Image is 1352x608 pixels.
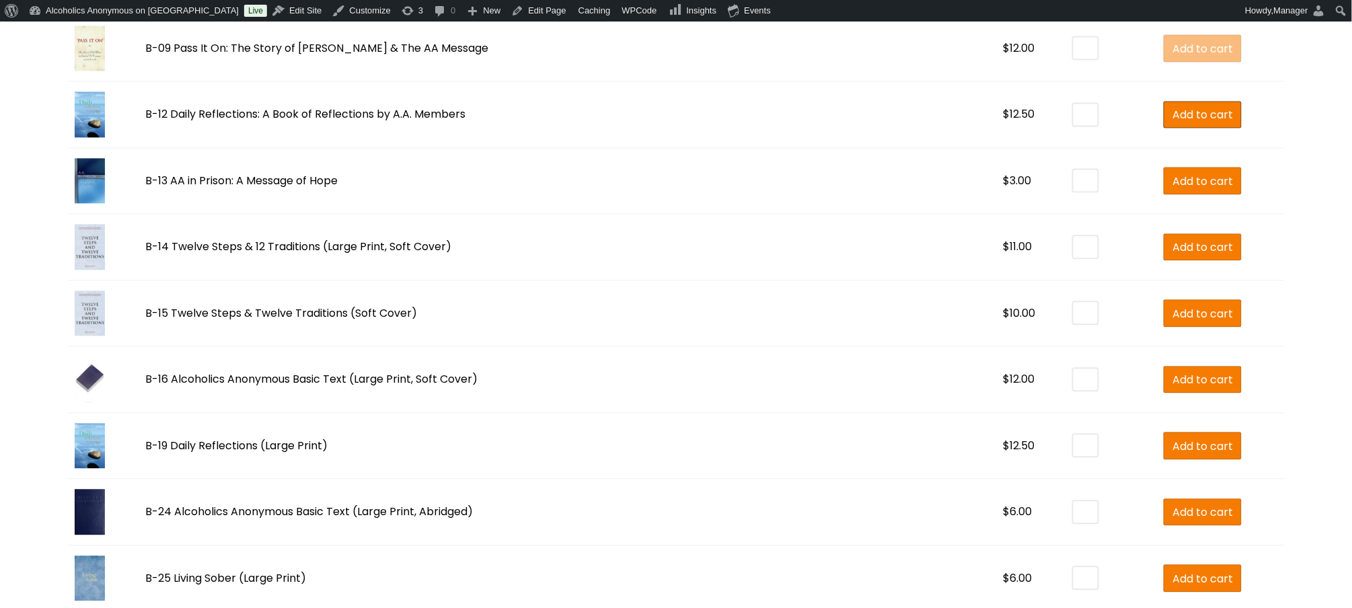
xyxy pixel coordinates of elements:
img: B-16 Alcoholics Anonymous Basic Text (Large Print, Soft Cover) [75,356,105,402]
span: 11.00 [1010,239,1032,254]
img: B-14 Twelve Steps & 12 Traditions (Large Print, Soft Cover) [75,224,105,270]
a: Add to cart [1164,167,1242,194]
a: B-15 Twelve Steps & Twelve Traditions (Soft Cover) [145,305,417,321]
span: Add to cart [1172,106,1233,123]
span: Add to cart [1172,305,1233,322]
span: Add to cart [1172,504,1233,521]
a: Add to cart [1164,233,1242,260]
a: Add to cart [1164,366,1242,393]
span: 6.00 [1010,570,1032,586]
a: Add to cart [1164,34,1242,61]
span: Add to cart [1172,371,1233,388]
img: B-09 Pass It On: The Story of Bill Wilson & The AA Message [75,26,105,71]
a: B-25 Living Sober (Large Print) [145,570,306,586]
a: Add to cart [1164,498,1242,525]
img: B-24 Alcoholics Anonymous Basic Text (Large Print, Abridged) [75,489,105,535]
span: $ [1003,305,1010,321]
span: 6.00 [1010,504,1032,519]
a: Live [244,5,267,17]
span: $ [1003,570,1010,586]
span: Manager [1274,5,1308,15]
span: $ [1003,106,1010,122]
img: B-15 Twelve Steps & Twelve Traditions (Soft Cover) [75,291,105,336]
span: 12.50 [1010,106,1035,122]
span: $ [1003,239,1010,254]
a: B-09 Pass It On: The Story of [PERSON_NAME] & The AA Message [145,40,488,56]
span: Add to cart [1172,239,1233,256]
span: Add to cart [1172,570,1233,587]
span: 10.00 [1010,305,1035,321]
span: $ [1003,40,1010,56]
a: B-19 Daily Reflections (Large Print) [145,438,328,453]
span: 12.00 [1010,371,1035,387]
span: Insights [687,5,717,15]
img: B-25 Living Sober (Large Print) [75,556,105,601]
a: B-24 Alcoholics Anonymous Basic Text (Large Print, Abridged) [145,504,473,519]
span: 12.00 [1010,40,1035,56]
img: B-12 Daily Reflections: A Book of Reflections by A.A. Members [75,91,105,137]
a: Add to cart [1164,101,1242,128]
a: Add to cart [1164,432,1242,459]
span: $ [1003,371,1010,387]
a: B-12 Daily Reflections: A Book of Reflections by A.A. Members [145,106,465,122]
a: Add to cart [1164,564,1242,591]
a: B-16 Alcoholics Anonymous Basic Text (Large Print, Soft Cover) [145,371,478,387]
span: Add to cart [1172,40,1233,57]
a: B-14 Twelve Steps & 12 Traditions (Large Print, Soft Cover) [145,239,451,254]
span: $ [1003,438,1010,453]
span: 12.50 [1010,438,1035,453]
span: $ [1003,173,1010,188]
span: 3.00 [1010,173,1031,188]
a: B-13 AA in Prison: A Message of Hope [145,173,338,188]
img: B-19 Daily Reflections (Large Print) [75,423,105,469]
a: Add to cart [1164,299,1242,326]
span: Add to cart [1172,438,1233,455]
img: B-13 AA in Prison: A Message of Hope [75,158,105,204]
span: $ [1003,504,1010,519]
span: Add to cart [1172,173,1233,190]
